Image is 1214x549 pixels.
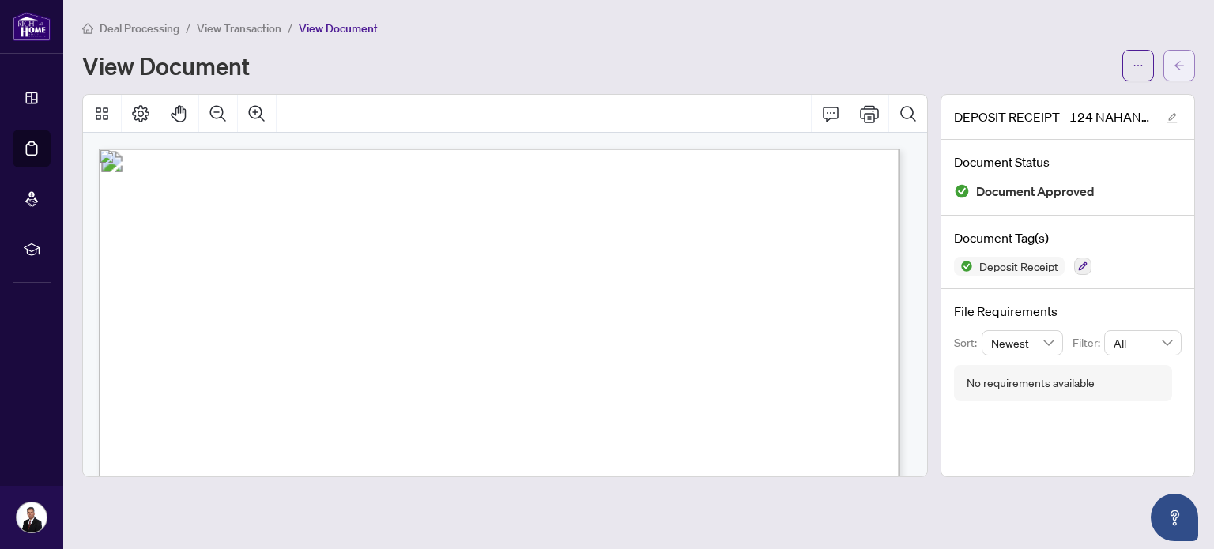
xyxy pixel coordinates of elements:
[954,152,1182,171] h4: Document Status
[954,183,970,199] img: Document Status
[197,21,281,36] span: View Transaction
[967,374,1095,392] div: No requirements available
[186,19,190,37] li: /
[1167,112,1178,123] span: edit
[1174,60,1185,71] span: arrow-left
[954,334,982,352] p: Sort:
[954,257,973,276] img: Status Icon
[1133,60,1144,71] span: ellipsis
[991,331,1054,355] span: Newest
[954,107,1152,126] span: DEPOSIT RECEIPT - 124 NAHANI WAY.pdf
[1073,334,1104,352] p: Filter:
[288,19,292,37] li: /
[973,261,1065,272] span: Deposit Receipt
[17,502,47,532] img: Profile Icon
[976,181,1095,202] span: Document Approved
[954,302,1182,321] h4: File Requirements
[13,12,51,41] img: logo
[100,21,179,36] span: Deal Processing
[299,21,378,36] span: View Document
[82,53,250,78] h1: View Document
[1151,494,1198,541] button: Open asap
[1114,331,1172,355] span: All
[954,228,1182,247] h4: Document Tag(s)
[82,23,93,34] span: home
